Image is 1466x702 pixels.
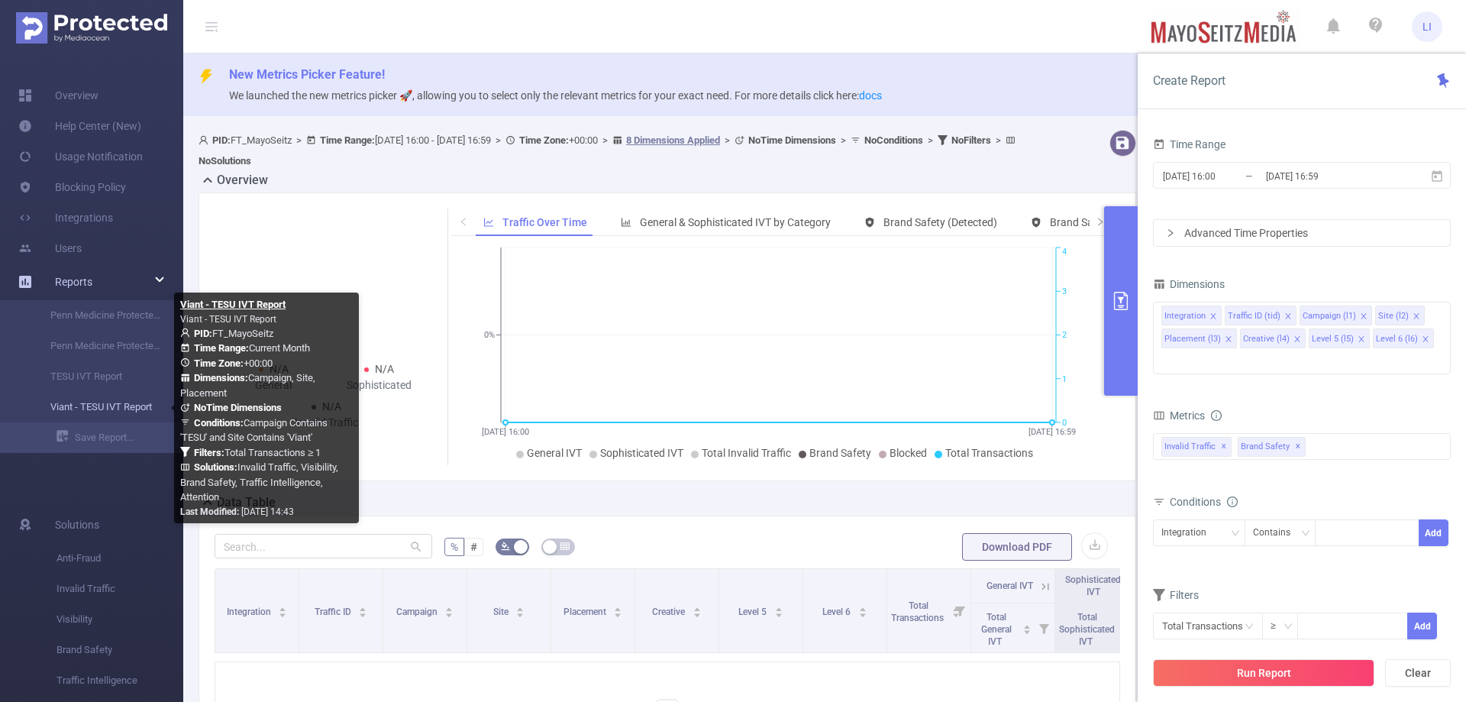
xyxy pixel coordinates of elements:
b: Time Range: [320,134,375,146]
div: Contains [1253,520,1301,545]
span: > [491,134,505,146]
li: Level 6 (l6) [1373,328,1434,348]
tspan: 0% [484,331,495,341]
tspan: 1 [1062,374,1067,384]
button: Clear [1385,659,1451,687]
div: Sort [774,605,783,614]
i: icon: caret-up [614,605,622,610]
i: Filter menu [1117,603,1138,652]
a: Usage Notification [18,141,143,172]
div: Level 6 (l6) [1376,329,1418,349]
span: General IVT [986,581,1033,591]
span: > [292,134,306,146]
i: icon: close [1360,312,1368,322]
button: Download PDF [962,533,1072,561]
b: Conditions : [194,417,244,429]
i: icon: table [560,542,570,551]
b: No Time Dimensions [748,134,836,146]
span: > [836,134,851,146]
span: Brand Safety (Blocked) [1050,216,1159,228]
i: icon: caret-up [516,605,525,610]
i: icon: close [1209,312,1217,322]
i: icon: caret-down [359,611,367,616]
i: icon: caret-down [516,611,525,616]
li: Creative (l4) [1240,328,1306,348]
div: Integration [1164,306,1206,326]
span: Campaign [396,607,440,617]
img: Protected Media [16,12,167,44]
span: N/A [375,363,394,375]
span: > [720,134,735,146]
i: icon: close [1413,312,1420,322]
b: Time Range: [194,342,249,354]
i: icon: caret-down [858,611,867,616]
span: # [470,541,477,553]
i: icon: user [180,328,194,338]
span: LI [1422,11,1432,42]
a: TESU IVT Report [31,361,165,392]
i: icon: caret-up [858,605,867,610]
input: Search... [215,534,432,558]
span: Site [493,607,511,617]
span: Visibility [57,604,183,635]
i: icon: down [1231,529,1240,539]
tspan: [DATE] 16:00 [482,427,529,437]
i: icon: caret-down [279,611,287,616]
input: End date [1264,166,1388,186]
span: [DATE] 14:43 [180,506,294,517]
a: Integrations [18,202,113,233]
li: Traffic ID (tid) [1225,306,1296,325]
i: icon: bar-chart [621,217,631,228]
div: Sophisticated [327,377,433,393]
i: icon: caret-up [279,605,287,610]
span: Total General IVT [981,612,1012,647]
b: PID: [194,328,212,339]
span: ✕ [1221,438,1227,456]
span: > [598,134,612,146]
div: Site (l2) [1378,306,1409,326]
span: Viant - TESU IVT Report [180,314,276,325]
i: icon: caret-down [614,611,622,616]
span: FT_MayoSeitz Current Month +00:00 [180,328,338,503]
tspan: 2 [1062,331,1067,341]
a: Penn Medicine Protected Media Report [31,331,165,361]
input: Start date [1161,166,1285,186]
b: No Solutions [199,155,251,167]
span: % [450,541,458,553]
i: icon: down [1301,529,1310,539]
span: Total Invalid Traffic [702,447,791,459]
span: Conditions [1170,496,1238,508]
div: Traffic ID (tid) [1228,306,1280,326]
span: Level 5 [738,607,769,617]
tspan: [DATE] 16:59 [1028,427,1076,437]
i: icon: down [1284,622,1293,632]
span: FT_MayoSeitz [DATE] 16:00 - [DATE] 16:59 +00:00 [199,134,1019,167]
i: icon: caret-up [774,605,783,610]
li: Campaign (l1) [1300,306,1372,325]
div: icon: rightAdvanced Time Properties [1154,220,1450,246]
span: Total Transactions ≥ 1 [194,447,321,458]
i: icon: user [199,135,212,145]
span: New Metrics Picker Feature! [229,67,385,82]
button: Add [1419,519,1448,546]
i: icon: right [1166,228,1175,238]
b: No Time Dimensions [194,402,282,413]
i: icon: caret-down [774,611,783,616]
button: Run Report [1153,659,1374,687]
b: Time Zone: [519,134,569,146]
b: No Conditions [864,134,923,146]
i: icon: caret-down [445,611,454,616]
a: Save Report... [57,422,183,453]
i: icon: right [1096,217,1105,226]
a: docs [859,89,882,102]
span: Traffic Intelligence [57,665,183,696]
span: Integration [227,607,273,617]
button: Add [1407,613,1437,639]
i: icon: close [1284,312,1292,322]
span: Brand Safety [1238,437,1306,457]
i: Filter menu [949,569,970,652]
div: Integration [1161,520,1217,545]
div: Level 5 (l5) [1312,329,1354,349]
b: PID: [212,134,231,146]
li: Placement (l3) [1161,328,1237,348]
